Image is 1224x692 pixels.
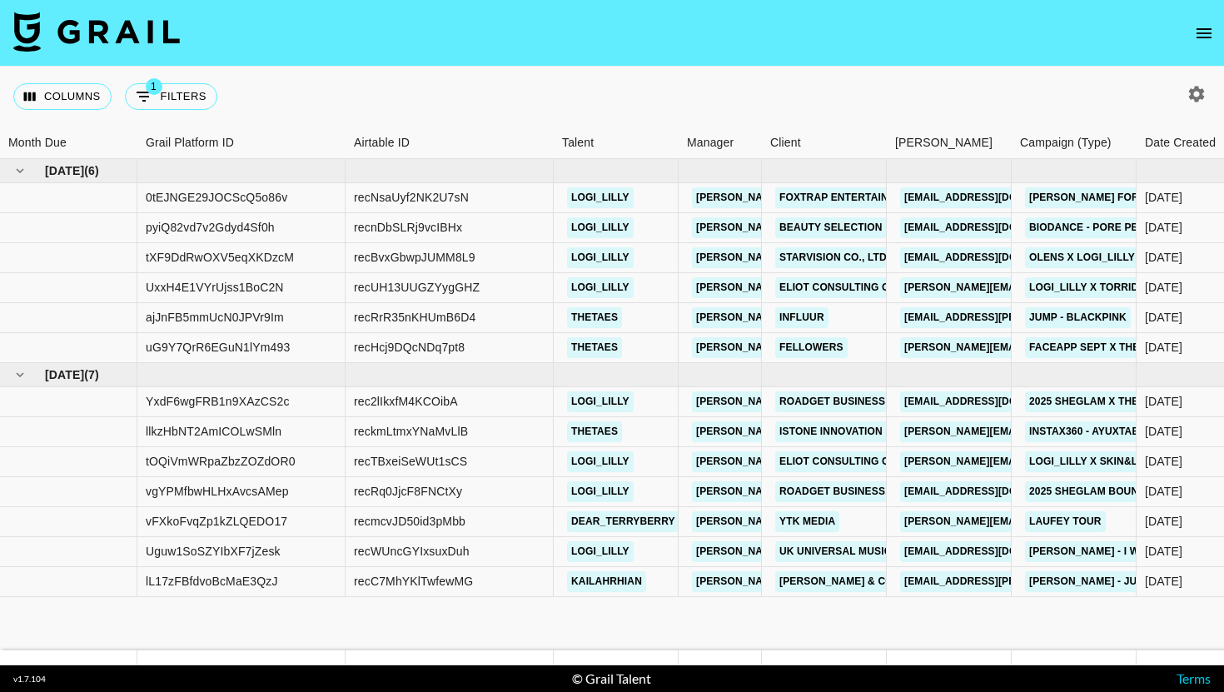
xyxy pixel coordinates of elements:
[146,483,289,500] div: vgYPMfbwHLHxAvcsAMep
[1025,571,1215,592] a: [PERSON_NAME] - Just Two Girls
[692,337,1049,358] a: [PERSON_NAME][EMAIL_ADDRESS][PERSON_NAME][DOMAIN_NAME]
[1145,453,1182,470] div: 9/23/2025
[8,159,32,182] button: hide children
[567,247,634,268] a: logi_lilly
[887,127,1012,159] div: Booker
[1025,541,1180,562] a: [PERSON_NAME] - I Wonder
[1145,513,1182,530] div: 10/1/2025
[692,541,1049,562] a: [PERSON_NAME][EMAIL_ADDRESS][PERSON_NAME][DOMAIN_NAME]
[346,127,554,159] div: Airtable ID
[354,279,480,296] div: recUH13UUGZYygGHZ
[900,247,1087,268] a: [EMAIL_ADDRESS][DOMAIN_NAME]
[775,391,979,412] a: Roadget Business [DOMAIN_NAME].
[84,366,99,383] span: ( 7 )
[562,127,594,159] div: Talent
[146,127,234,159] div: Grail Platform ID
[900,187,1087,208] a: [EMAIL_ADDRESS][DOMAIN_NAME]
[354,249,475,266] div: recBvxGbwpJUMM8L9
[775,481,979,502] a: Roadget Business [DOMAIN_NAME].
[567,187,634,208] a: logi_lilly
[775,541,1008,562] a: UK UNIVERSAL MUSIC OPERATIONS LIMITED
[567,337,622,358] a: thetaes
[354,219,462,236] div: recnDbSLRj9vcIBHx
[900,307,1172,328] a: [EMAIL_ADDRESS][PERSON_NAME][DOMAIN_NAME]
[1025,247,1139,268] a: OLENS x Logi_lilly
[354,309,475,326] div: recRrR35nKHUmB6D4
[8,127,67,159] div: Month Due
[900,277,1172,298] a: [PERSON_NAME][EMAIL_ADDRESS][DOMAIN_NAME]
[1020,127,1112,159] div: Campaign (Type)
[692,451,1049,472] a: [PERSON_NAME][EMAIL_ADDRESS][PERSON_NAME][DOMAIN_NAME]
[567,421,622,442] a: thetaes
[1145,279,1182,296] div: 9/25/2025
[775,571,920,592] a: [PERSON_NAME] & Co LLC
[692,217,1049,238] a: [PERSON_NAME][EMAIL_ADDRESS][PERSON_NAME][DOMAIN_NAME]
[775,337,848,358] a: Fellowers
[354,573,473,590] div: recC7MhYKlTwfewMG
[1025,277,1157,298] a: Logi_lilly x Torriden
[1025,511,1106,532] a: LAUFEY TOUR
[13,83,112,110] button: Select columns
[567,571,646,592] a: kailahrhian
[354,543,470,560] div: recWUncGYIxsuxDuh
[775,421,930,442] a: Istone Innovation Limited
[354,189,469,206] div: recNsaUyf2NK2U7sN
[1145,339,1182,356] div: 9/16/2025
[900,391,1087,412] a: [EMAIL_ADDRESS][DOMAIN_NAME]
[692,511,1049,532] a: [PERSON_NAME][EMAIL_ADDRESS][PERSON_NAME][DOMAIN_NAME]
[687,127,734,159] div: Manager
[146,219,275,236] div: pyiQ82vd7v2Gdyd4Sf0h
[1177,670,1211,686] a: Terms
[1025,451,1157,472] a: Logi_lilly x Skin&lab
[146,573,278,590] div: lL17zFBfdvoBcMaE3QzJ
[137,127,346,159] div: Grail Platform ID
[45,366,84,383] span: [DATE]
[775,451,946,472] a: Eliot Consulting Group LLC
[900,451,1172,472] a: [PERSON_NAME][EMAIL_ADDRESS][DOMAIN_NAME]
[45,162,84,179] span: [DATE]
[146,393,290,410] div: YxdF6wgFRB1n9XAzCS2c
[900,337,1088,358] a: [PERSON_NAME][EMAIL_ADDRESS]
[354,127,410,159] div: Airtable ID
[1145,573,1182,590] div: 10/1/2025
[1145,483,1182,500] div: 9/24/2025
[354,339,465,356] div: recHcj9DQcNDq7pt8
[354,513,465,530] div: recmcvJD50id3pMbb
[692,391,1049,412] a: [PERSON_NAME][EMAIL_ADDRESS][PERSON_NAME][DOMAIN_NAME]
[567,277,634,298] a: logi_lilly
[1012,127,1137,159] div: Campaign (Type)
[900,541,1087,562] a: [EMAIL_ADDRESS][DOMAIN_NAME]
[1145,423,1182,440] div: 8/29/2025
[146,78,162,95] span: 1
[775,511,839,532] a: YTK Media
[146,279,284,296] div: UxxH4E1VYrUjss1BoC2N
[692,307,1049,328] a: [PERSON_NAME][EMAIL_ADDRESS][PERSON_NAME][DOMAIN_NAME]
[146,309,284,326] div: ajJnFB5mmUcN0JPVr9Im
[567,481,634,502] a: logi_lilly
[775,247,893,268] a: STARVISION CO., LTD.
[567,451,634,472] a: logi_lilly
[567,391,634,412] a: logi_lilly
[692,247,1049,268] a: [PERSON_NAME][EMAIL_ADDRESS][PERSON_NAME][DOMAIN_NAME]
[1145,309,1182,326] div: 9/8/2025
[1145,219,1182,236] div: 8/20/2025
[354,453,467,470] div: recTBxeiSeWUt1sCS
[13,674,46,685] div: v 1.7.104
[146,513,287,530] div: vFXkoFvqZp1kZLQEDO17
[1145,189,1182,206] div: 8/20/2025
[900,481,1087,502] a: [EMAIL_ADDRESS][DOMAIN_NAME]
[1025,421,1210,442] a: Instax360 - ayuxtaes & thetaes
[146,453,296,470] div: tOQiVmWRpaZbzZOZdOR0
[125,83,217,110] button: Show filters
[775,187,970,208] a: FOXTRAP ENTERTAINMENT Co., Ltd.
[1187,17,1221,50] button: open drawer
[146,543,281,560] div: Uguw1SoSZYIbXF7jZesk
[354,483,462,500] div: recRq0JjcF8FNCtXy
[146,249,294,266] div: tXF9DdRwOXV5eqXKDzcM
[900,511,1172,532] a: [PERSON_NAME][EMAIL_ADDRESS][DOMAIN_NAME]
[770,127,801,159] div: Client
[8,363,32,386] button: hide children
[567,511,679,532] a: dear_terryberry
[567,217,634,238] a: logi_lilly
[84,162,99,179] span: ( 6 )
